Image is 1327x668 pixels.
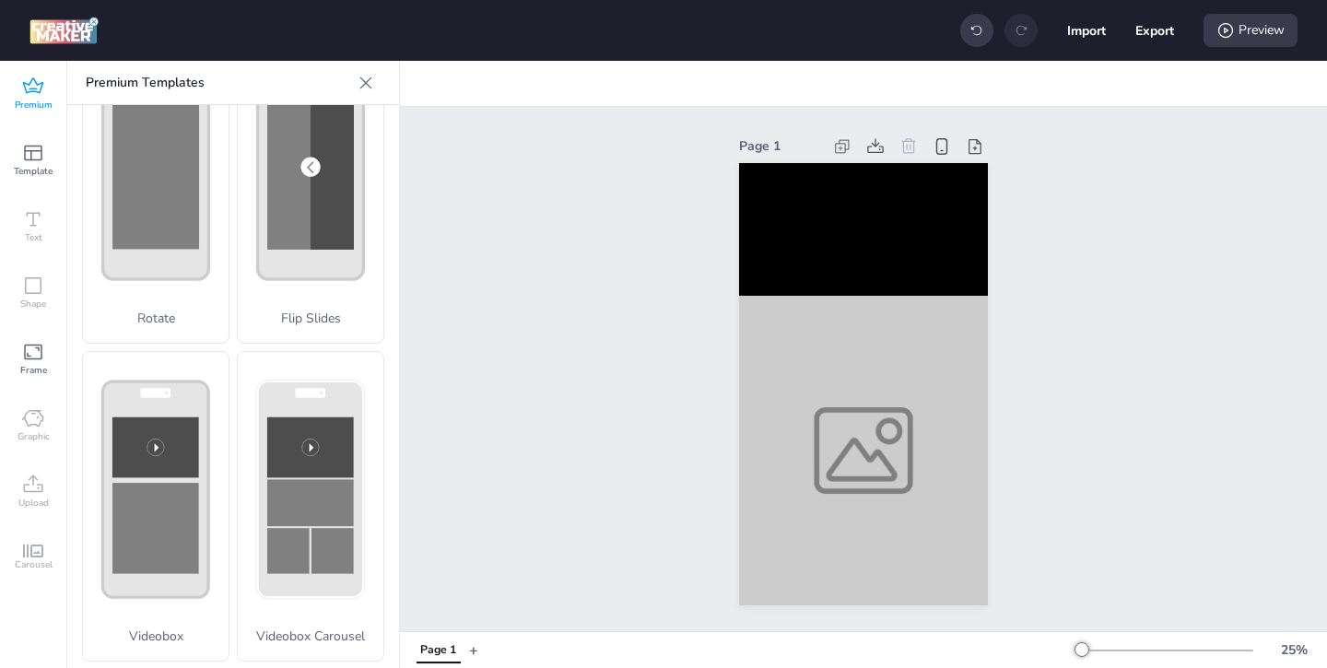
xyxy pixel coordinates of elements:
[238,627,383,646] p: Videobox Carousel
[1067,11,1106,50] button: Import
[15,98,53,112] span: Premium
[15,557,53,572] span: Carousel
[407,634,469,666] div: Tabs
[20,363,47,378] span: Frame
[1204,14,1298,47] div: Preview
[83,309,229,328] p: Rotate
[86,61,351,105] p: Premium Templates
[29,17,99,44] img: logo Creative Maker
[14,164,53,179] span: Template
[1135,11,1174,50] button: Export
[1272,640,1316,660] div: 25 %
[25,230,42,245] span: Text
[18,429,50,444] span: Graphic
[83,627,229,646] p: Videobox
[238,309,383,328] p: Flip Slides
[20,297,46,311] span: Shape
[739,136,822,156] div: Page 1
[469,634,478,666] button: +
[18,496,49,510] span: Upload
[420,642,456,659] div: Page 1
